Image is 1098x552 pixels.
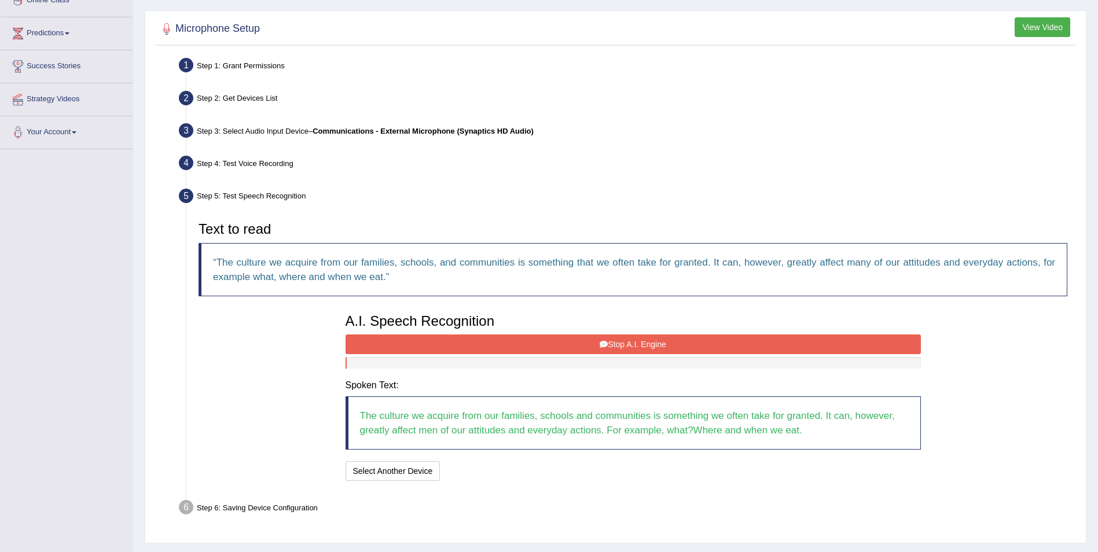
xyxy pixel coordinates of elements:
h3: A.I. Speech Recognition [346,314,921,329]
a: Strategy Videos [1,83,133,112]
span: – [309,127,534,135]
div: Step 3: Select Audio Input Device [174,120,1081,145]
q: The culture we acquire from our families, schools, and communities is something that we often tak... [213,257,1055,282]
h4: Spoken Text: [346,380,921,391]
a: Your Account [1,116,133,145]
a: Predictions [1,17,133,46]
div: Step 2: Get Devices List [174,87,1081,113]
h2: Microphone Setup [158,20,260,38]
div: Step 6: Saving Device Configuration [174,496,1081,522]
b: Communications - External Microphone (Synaptics HD Audio) [313,127,534,135]
button: Stop A.I. Engine [346,334,921,354]
h3: Text to read [199,222,1067,237]
div: Step 1: Grant Permissions [174,54,1081,80]
button: View Video [1015,17,1070,37]
div: Step 4: Test Voice Recording [174,152,1081,178]
blockquote: The culture we acquire from our families, schools and communities is something we often take for ... [346,396,921,450]
div: Step 5: Test Speech Recognition [174,185,1081,211]
a: Success Stories [1,50,133,79]
button: Select Another Device [346,461,440,481]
